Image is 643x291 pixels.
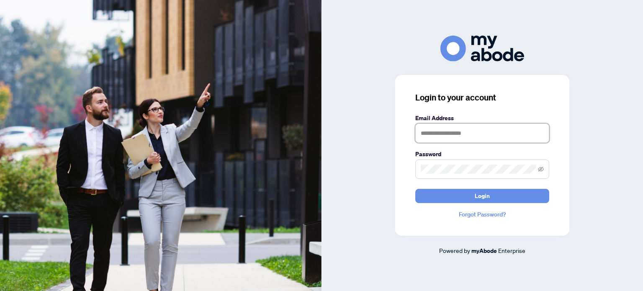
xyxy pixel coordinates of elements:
label: Email Address [415,113,549,123]
a: myAbode [471,246,497,255]
span: Powered by [439,247,470,254]
span: eye-invisible [538,166,544,172]
span: Login [475,189,490,203]
h3: Login to your account [415,92,549,103]
span: Enterprise [498,247,525,254]
a: Forgot Password? [415,210,549,219]
label: Password [415,149,549,159]
button: Login [415,189,549,203]
img: ma-logo [440,36,524,61]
